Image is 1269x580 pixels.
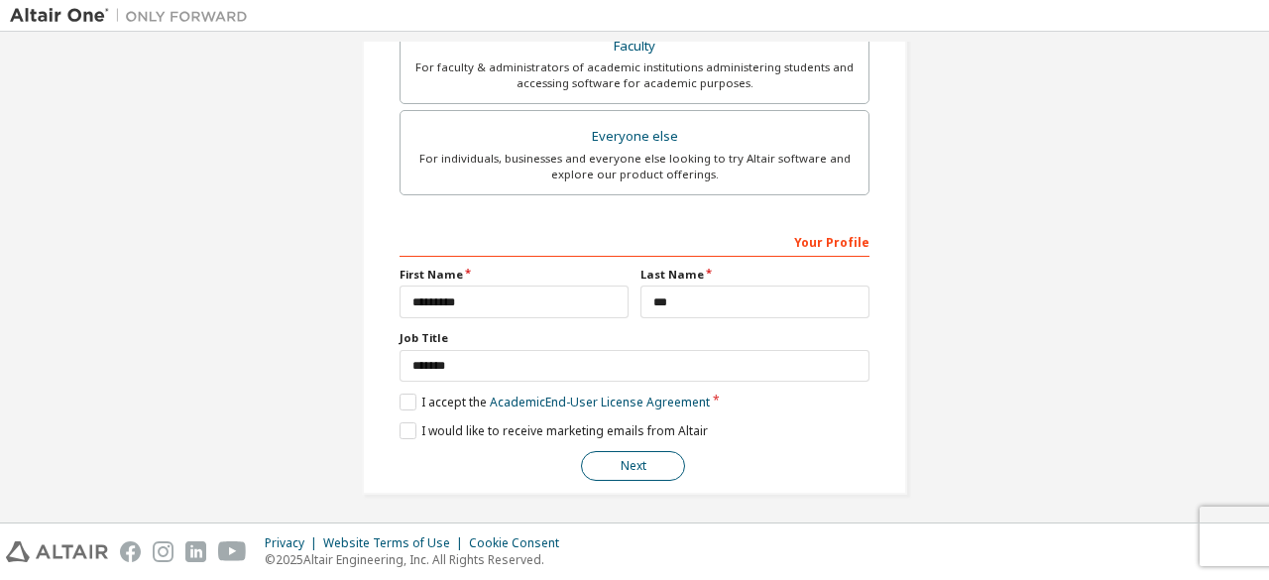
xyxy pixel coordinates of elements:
[185,541,206,562] img: linkedin.svg
[490,394,710,410] a: Academic End-User License Agreement
[640,267,869,283] label: Last Name
[10,6,258,26] img: Altair One
[581,451,685,481] button: Next
[323,535,469,551] div: Website Terms of Use
[120,541,141,562] img: facebook.svg
[400,267,629,283] label: First Name
[265,551,571,568] p: © 2025 Altair Engineering, Inc. All Rights Reserved.
[412,33,857,60] div: Faculty
[265,535,323,551] div: Privacy
[218,541,247,562] img: youtube.svg
[400,330,869,346] label: Job Title
[153,541,173,562] img: instagram.svg
[412,151,857,182] div: For individuals, businesses and everyone else looking to try Altair software and explore our prod...
[412,123,857,151] div: Everyone else
[6,541,108,562] img: altair_logo.svg
[400,394,710,410] label: I accept the
[400,422,708,439] label: I would like to receive marketing emails from Altair
[412,59,857,91] div: For faculty & administrators of academic institutions administering students and accessing softwa...
[469,535,571,551] div: Cookie Consent
[400,225,869,257] div: Your Profile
